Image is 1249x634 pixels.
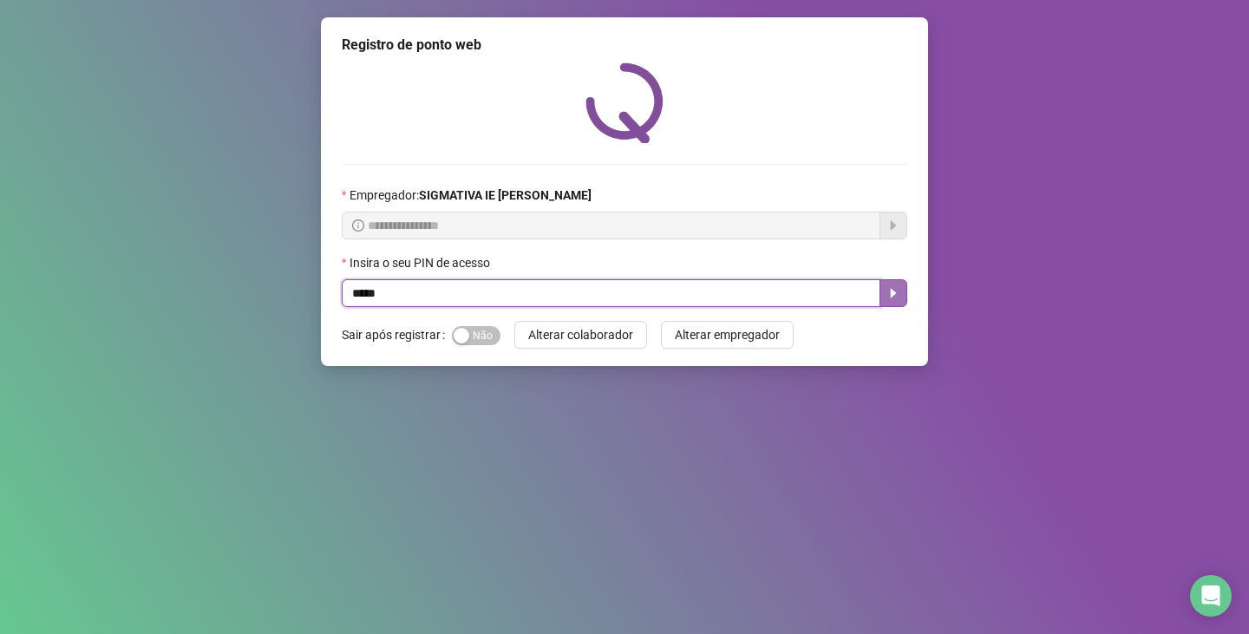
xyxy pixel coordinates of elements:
label: Sair após registrar [342,321,452,349]
div: Open Intercom Messenger [1190,575,1232,617]
button: Alterar empregador [661,321,794,349]
span: caret-right [886,286,900,300]
label: Insira o seu PIN de acesso [342,253,501,272]
span: Alterar colaborador [528,325,633,344]
div: Registro de ponto web [342,35,907,56]
strong: SIGMATIVA IE [PERSON_NAME] [419,188,592,202]
button: Alterar colaborador [514,321,647,349]
img: QRPoint [585,62,664,143]
span: Empregador : [350,186,592,205]
span: info-circle [352,219,364,232]
span: Alterar empregador [675,325,780,344]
